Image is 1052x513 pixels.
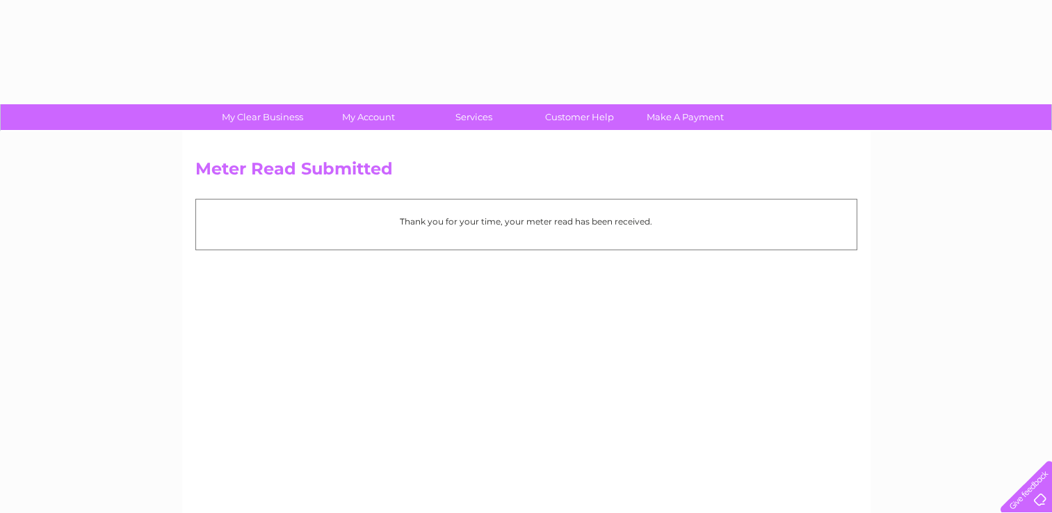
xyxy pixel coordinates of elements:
[203,215,850,228] p: Thank you for your time, your meter read has been received.
[416,104,531,130] a: Services
[205,104,320,130] a: My Clear Business
[195,159,857,186] h2: Meter Read Submitted
[628,104,743,130] a: Make A Payment
[522,104,637,130] a: Customer Help
[311,104,426,130] a: My Account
